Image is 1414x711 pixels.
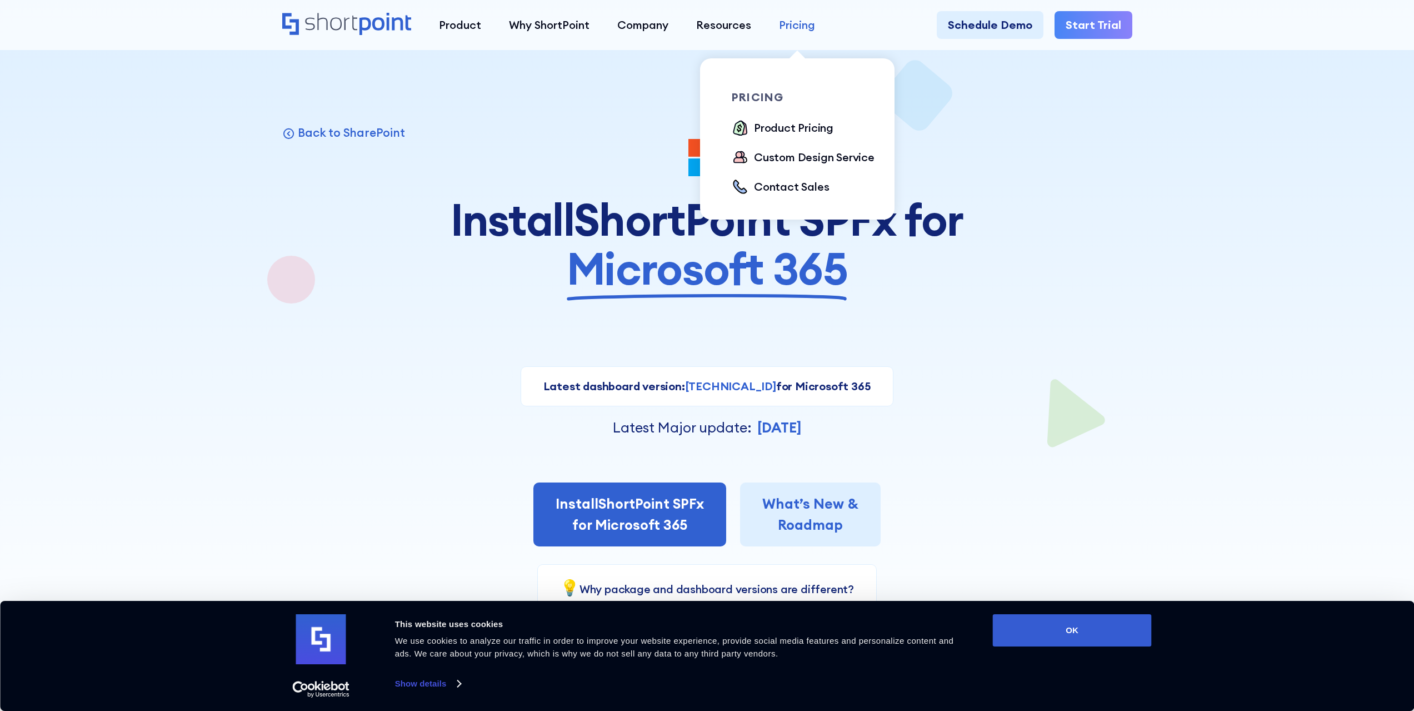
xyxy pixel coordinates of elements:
a: Usercentrics Cookiebot - opens in a new window [272,681,369,698]
a: Product [425,11,495,39]
div: Why ShortPoint [509,17,589,33]
div: Product [439,17,481,33]
a: Pricing [765,11,829,39]
span: Install [451,195,574,244]
strong: for Microsoft 365 [776,379,871,393]
a: Home [282,13,412,37]
a: Show details [395,675,461,692]
strong: [DATE] [757,419,801,436]
a: Product Pricing [732,120,833,138]
a: Company [603,11,682,39]
span: We use cookies to analyze our traffic in order to improve your website experience, provide social... [395,636,954,658]
div: Resources [696,17,751,33]
p: Latest Major update: [613,417,752,439]
a: Why ShortPoint [495,11,603,39]
strong: [TECHNICAL_ID] [685,379,776,393]
h1: ShortPoint SPFx for [429,195,985,293]
img: logo [296,614,346,664]
a: 💡Why package and dashboard versions are different? [560,582,854,596]
div: Product Pricing [754,120,833,136]
div: This website uses cookies [395,618,968,631]
a: Resources [682,11,765,39]
div: Pricing [779,17,815,33]
div: Contact Sales [754,178,829,195]
a: What’s New &Roadmap [740,483,881,546]
span: Install [556,495,598,513]
strong: Latest dashboard version: [543,379,685,393]
button: OK [993,614,1152,647]
a: Schedule Demo [937,11,1043,39]
div: Custom Design Service [754,149,875,166]
div: Company [617,17,668,33]
a: Contact Sales [732,178,829,197]
a: Back to SharePoint [282,125,405,140]
p: Back to SharePoint [298,125,404,140]
span: 💡 [560,578,579,598]
span: Microsoft 365 [567,244,847,293]
a: InstallShortPoint SPFxfor Microsoft 365 [533,483,726,546]
a: Custom Design Service [732,149,875,167]
a: Start Trial [1055,11,1132,39]
div: pricing [732,92,887,103]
